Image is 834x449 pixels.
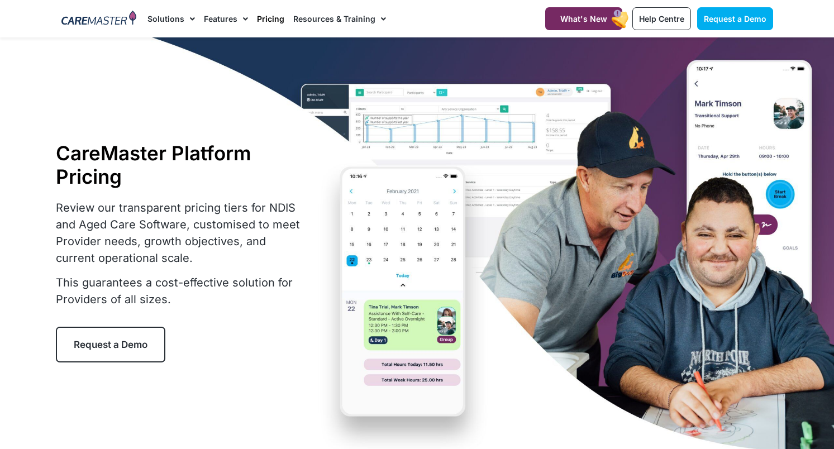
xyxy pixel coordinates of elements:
p: This guarantees a cost-effective solution for Providers of all sizes. [56,274,307,308]
span: Request a Demo [74,339,147,350]
span: What's New [560,14,607,23]
a: What's New [545,7,622,30]
span: Request a Demo [704,14,766,23]
span: Help Centre [639,14,684,23]
a: Request a Demo [56,327,165,362]
h1: CareMaster Platform Pricing [56,141,307,188]
img: CareMaster Logo [61,11,137,27]
a: Help Centre [632,7,691,30]
a: Request a Demo [697,7,773,30]
p: Review our transparent pricing tiers for NDIS and Aged Care Software, customised to meet Provider... [56,199,307,266]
